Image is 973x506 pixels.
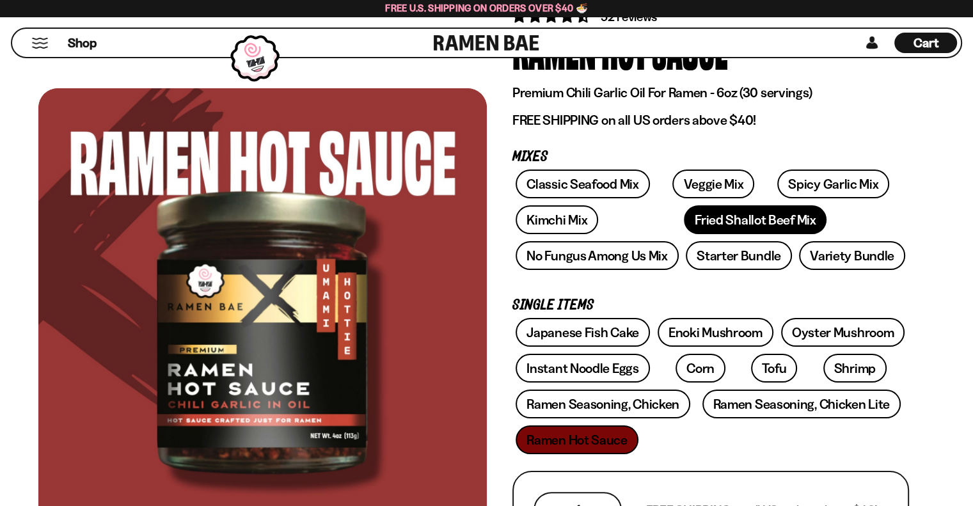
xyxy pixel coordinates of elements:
[516,354,649,383] a: Instant Noodle Eggs
[512,151,909,163] p: Mixes
[516,318,650,347] a: Japanese Fish Cake
[385,2,588,14] span: Free U.S. Shipping on Orders over $40 🍜
[751,354,797,383] a: Tofu
[672,170,754,198] a: Veggie Mix
[823,354,887,383] a: Shrimp
[516,241,678,270] a: No Fungus Among Us Mix
[658,318,773,347] a: Enoki Mushroom
[601,26,647,74] div: Hot
[781,318,905,347] a: Oyster Mushroom
[512,299,909,312] p: Single Items
[676,354,725,383] a: Corn
[68,35,97,52] span: Shop
[31,38,49,49] button: Mobile Menu Trigger
[914,35,938,51] span: Cart
[799,241,905,270] a: Variety Bundle
[652,26,728,74] div: Sauce
[702,390,901,418] a: Ramen Seasoning, Chicken Lite
[512,84,909,101] p: Premium Chili Garlic Oil For Ramen - 6oz (30 servings)
[512,112,909,129] p: FREE SHIPPING on all US orders above $40!
[512,26,596,74] div: Ramen
[777,170,889,198] a: Spicy Garlic Mix
[516,205,598,234] a: Kimchi Mix
[684,205,827,234] a: Fried Shallot Beef Mix
[516,170,649,198] a: Classic Seafood Mix
[68,33,97,53] a: Shop
[894,29,957,57] div: Cart
[686,241,792,270] a: Starter Bundle
[516,390,690,418] a: Ramen Seasoning, Chicken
